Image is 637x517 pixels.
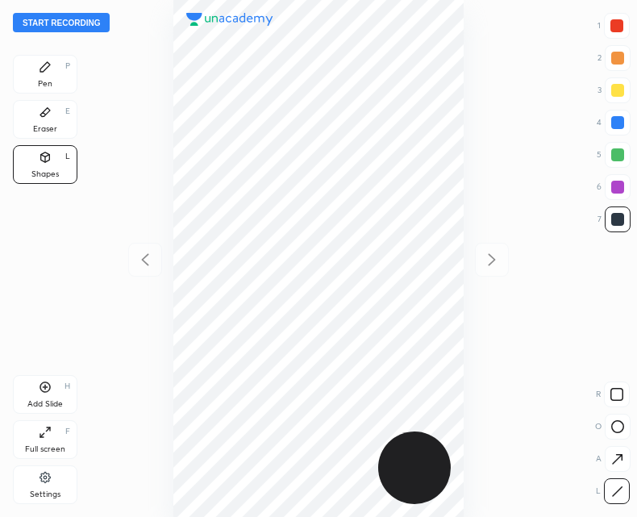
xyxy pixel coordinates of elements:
[65,62,70,70] div: P
[597,110,631,136] div: 4
[597,174,631,200] div: 6
[65,427,70,436] div: F
[596,446,631,472] div: A
[595,414,631,440] div: O
[25,445,65,453] div: Full screen
[597,77,631,103] div: 3
[31,170,59,178] div: Shapes
[65,107,70,115] div: E
[65,382,70,390] div: H
[597,206,631,232] div: 7
[596,478,630,504] div: L
[13,13,110,32] button: Start recording
[597,13,630,39] div: 1
[596,381,630,407] div: R
[186,13,273,26] img: logo.38c385cc.svg
[597,45,631,71] div: 2
[65,152,70,161] div: L
[27,400,63,408] div: Add Slide
[38,80,52,88] div: Pen
[33,125,57,133] div: Eraser
[30,490,60,498] div: Settings
[597,142,631,168] div: 5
